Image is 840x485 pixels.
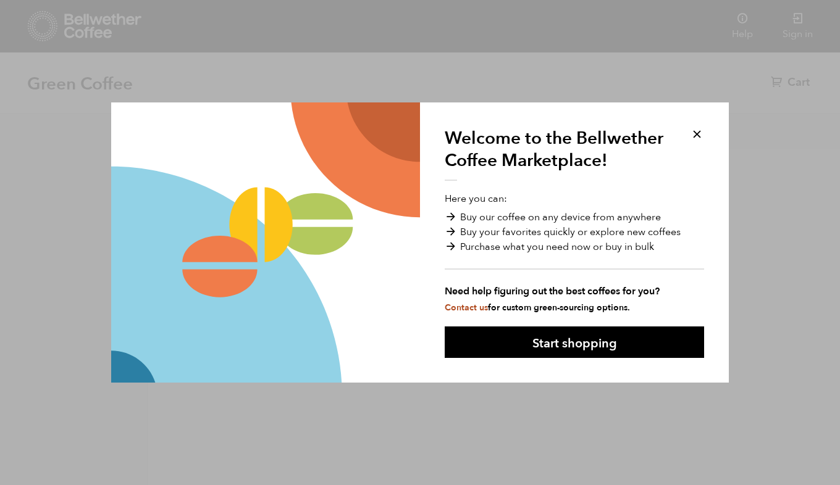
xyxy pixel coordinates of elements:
[445,302,630,313] small: for custom green-sourcing options.
[445,239,704,254] li: Purchase what you need now or buy in bulk
[445,210,704,225] li: Buy our coffee on any device from anywhere
[445,225,704,239] li: Buy your favorites quickly or explore new coffees
[445,326,704,358] button: Start shopping
[445,302,488,313] a: Contact us
[445,127,673,181] h1: Welcome to the Bellwether Coffee Marketplace!
[445,284,704,299] strong: Need help figuring out the best coffees for you?
[445,191,704,313] p: Here you can:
